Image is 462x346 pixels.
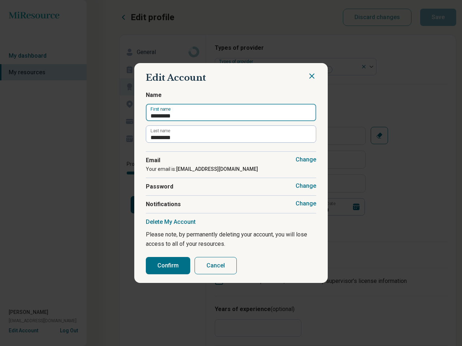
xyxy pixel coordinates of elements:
[308,72,316,80] button: Close
[195,257,237,274] button: Cancel
[146,166,258,172] span: Your email is:
[296,156,316,163] button: Change
[146,72,316,84] h2: Edit Account
[296,182,316,190] button: Change
[296,200,316,207] button: Change
[146,218,196,226] button: Delete My Account
[176,166,258,172] strong: [EMAIL_ADDRESS][DOMAIN_NAME]
[146,91,316,99] span: Name
[146,182,316,191] span: Password
[146,230,316,248] p: Please note, by permanently deleting your account, you will lose access to all of your resources.
[146,156,316,165] span: Email
[146,200,316,209] span: Notifications
[146,257,190,274] button: Confirm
